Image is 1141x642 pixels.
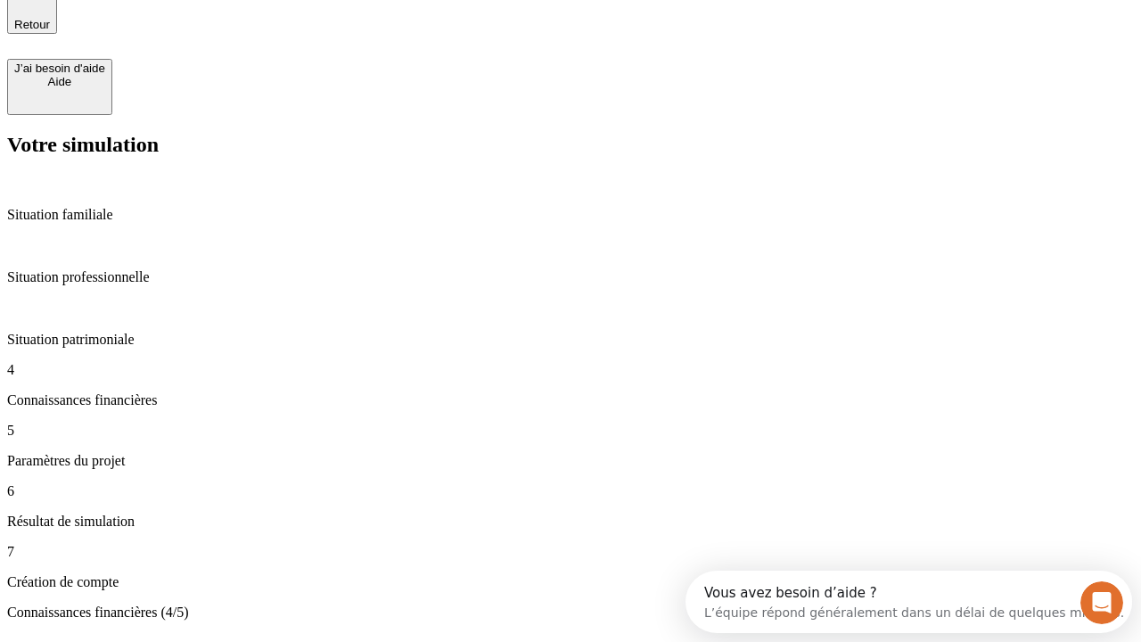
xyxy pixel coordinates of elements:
div: Vous avez besoin d’aide ? [19,15,439,29]
p: Paramètres du projet [7,453,1134,469]
span: Retour [14,18,50,31]
p: Résultat de simulation [7,514,1134,530]
p: 4 [7,362,1134,378]
div: Ouvrir le Messenger Intercom [7,7,491,56]
p: Connaissances financières [7,392,1134,408]
iframe: Intercom live chat discovery launcher [685,571,1132,633]
div: Aide [14,75,105,88]
p: 5 [7,423,1134,439]
div: J’ai besoin d'aide [14,62,105,75]
p: Situation familiale [7,207,1134,223]
div: L’équipe répond généralement dans un délai de quelques minutes. [19,29,439,48]
p: Connaissances financières (4/5) [7,605,1134,621]
p: Situation patrimoniale [7,332,1134,348]
p: 6 [7,483,1134,499]
p: Création de compte [7,574,1134,590]
p: Situation professionnelle [7,269,1134,285]
button: J’ai besoin d'aideAide [7,59,112,115]
h2: Votre simulation [7,133,1134,157]
p: 7 [7,544,1134,560]
iframe: Intercom live chat [1080,581,1123,624]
